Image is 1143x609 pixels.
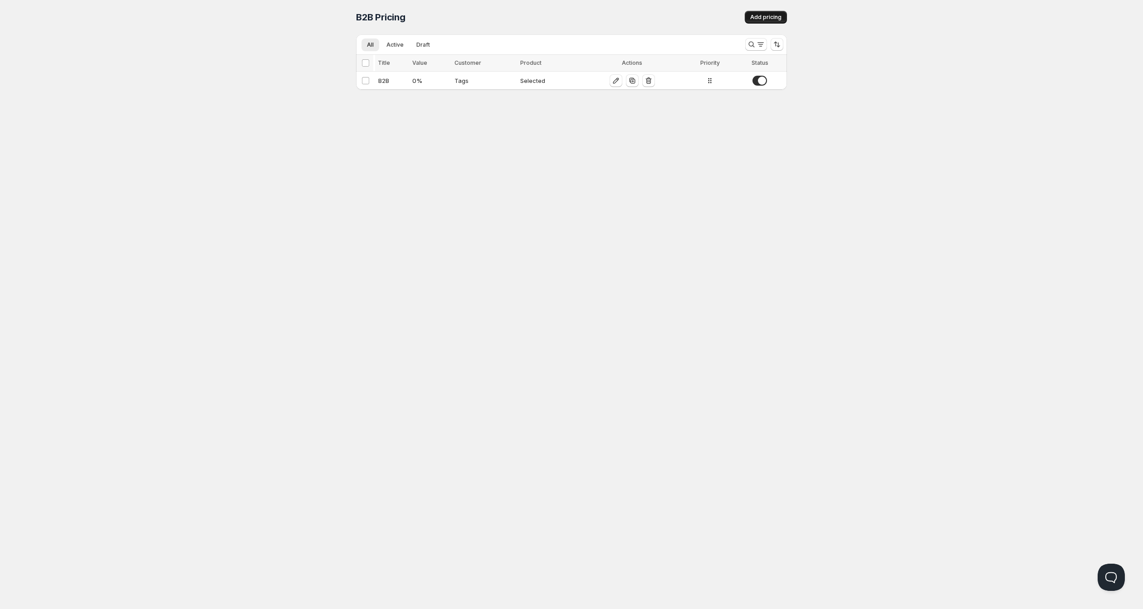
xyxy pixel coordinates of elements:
[378,76,409,85] div: B2B
[752,59,768,66] span: Status
[771,38,783,51] button: Sort the results
[454,59,481,66] span: Customer
[412,76,449,85] div: 0 %
[378,59,390,66] span: Title
[386,41,404,48] span: Active
[750,14,782,21] span: Add pricing
[745,38,767,51] button: Search and filter results
[412,59,427,66] span: Value
[745,11,787,24] button: Add pricing
[520,76,577,85] div: Selected
[622,59,642,66] span: Actions
[700,59,720,66] span: Priority
[454,76,515,85] div: Tags
[520,59,542,66] span: Product
[1098,564,1125,591] iframe: Help Scout Beacon - Open
[367,41,374,48] span: All
[416,41,430,48] span: Draft
[356,12,405,23] span: B2B Pricing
